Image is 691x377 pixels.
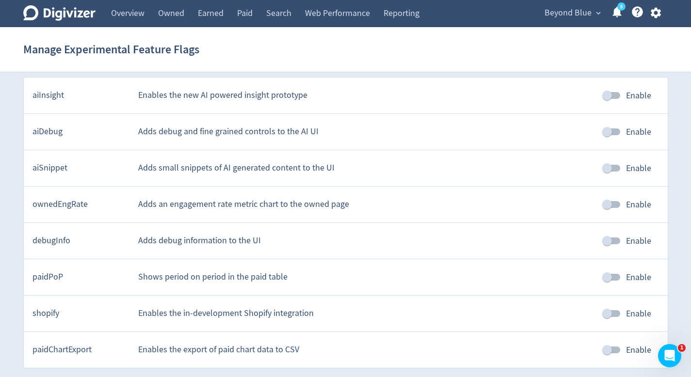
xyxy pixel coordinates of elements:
[626,162,651,175] span: Enable
[32,198,129,210] div: ownedEngRate
[32,344,129,356] div: paidChartExport
[32,271,129,283] div: paidPoP
[626,126,651,139] span: Enable
[23,34,199,65] h1: Manage Experimental Feature Flags
[626,344,651,357] span: Enable
[32,307,129,319] div: shopify
[541,5,603,21] button: Beyond Blue
[626,271,651,284] span: Enable
[626,89,651,102] span: Enable
[678,344,686,352] span: 1
[138,235,595,247] div: Adds debug information to the UI
[620,3,622,10] text: 5
[32,89,129,101] div: aiInsight
[138,344,595,356] div: Enables the export of paid chart data to CSV
[138,198,595,210] div: Adds an engagement rate metric chart to the owned page
[138,307,595,319] div: Enables the in-development Shopify integration
[32,126,129,138] div: aiDebug
[626,235,651,248] span: Enable
[658,344,681,367] iframe: Intercom live chat
[138,162,595,174] div: Adds small snippets of AI generated content to the UI
[545,5,592,21] span: Beyond Blue
[138,89,595,101] div: Enables the new AI powered insight prototype
[594,9,603,17] span: expand_more
[617,2,626,11] a: 5
[32,162,129,174] div: aiSnippet
[626,198,651,211] span: Enable
[32,235,129,247] div: debugInfo
[138,126,595,138] div: Adds debug and fine grained controls to the AI UI
[626,307,651,320] span: Enable
[138,271,595,283] div: Shows period on period in the paid table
